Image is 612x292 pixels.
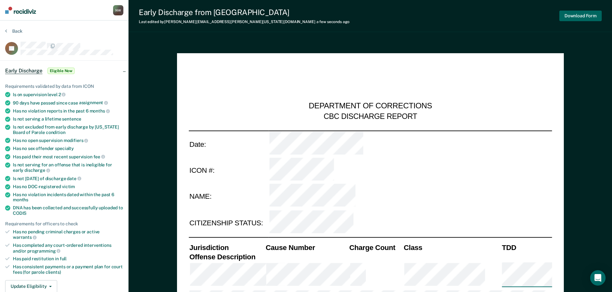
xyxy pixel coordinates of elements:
[13,264,123,275] div: Has consistent payments or a payment plan for court fees (for parole
[113,5,123,15] div: N W
[13,235,37,240] span: warrants
[403,243,501,252] th: Class
[13,146,123,151] div: Has no sex offender
[316,20,350,24] span: a few seconds ago
[62,116,81,121] span: sentence
[501,243,552,252] th: TDD
[46,130,66,135] span: condition
[139,20,350,24] div: Last edited by [PERSON_NAME][EMAIL_ADDRESS][PERSON_NAME][US_STATE][DOMAIN_NAME]
[79,100,108,105] span: assignment
[93,154,105,159] span: fee
[62,184,75,189] span: victim
[13,92,123,97] div: Is on supervision level
[5,221,123,227] div: Requirements for officers to check
[309,101,432,112] div: DEPARTMENT OF CORRECTIONS
[13,192,123,203] div: Has no violation incidents dated within the past 6
[58,92,66,97] span: 2
[13,243,123,254] div: Has completed any court-ordered interventions and/or
[324,112,417,121] div: CBC DISCHARGE REPORT
[13,176,123,181] div: Is not [DATE] of discharge
[189,252,265,262] th: Offense Description
[590,270,606,286] div: Open Intercom Messenger
[5,28,22,34] button: Back
[13,229,123,240] div: Has no pending criminal charges or active
[55,146,74,151] span: specialty
[13,162,123,173] div: Is not serving for an offense that is ineligible for early
[60,256,67,261] span: full
[5,7,36,14] img: Recidiviz
[90,108,110,113] span: months
[139,8,350,17] div: Early Discharge from [GEOGRAPHIC_DATA]
[48,68,75,74] span: Eligible Now
[13,124,123,135] div: Is not excluded from early discharge by [US_STATE] Board of Parole
[27,248,60,254] span: programming
[13,211,26,216] span: CODIS
[13,108,123,114] div: Has no violation reports in the past 6
[189,183,269,210] td: NAME:
[189,130,269,157] td: Date:
[13,154,123,160] div: Has paid their most recent supervision
[13,197,28,202] span: months
[13,205,123,216] div: DNA has been collected and successfully uploaded to
[189,243,265,252] th: Jurisdiction
[13,256,123,262] div: Has paid restitution in
[5,68,42,74] span: Early Discharge
[265,243,348,252] th: Cause Number
[189,210,269,236] td: CITIZENSHIP STATUS:
[559,11,602,21] button: Download Form
[24,168,50,173] span: discharge
[349,243,403,252] th: Charge Count
[67,176,81,181] span: date
[13,116,123,122] div: Is not serving a lifetime
[64,138,88,143] span: modifiers
[46,270,61,275] span: clients)
[113,5,123,15] button: NW
[13,184,123,189] div: Has no DOC-registered
[189,157,269,183] td: ICON #:
[5,84,123,89] div: Requirements validated by data from ICON
[13,100,123,106] div: 90 days have passed since case
[13,138,123,143] div: Has no open supervision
